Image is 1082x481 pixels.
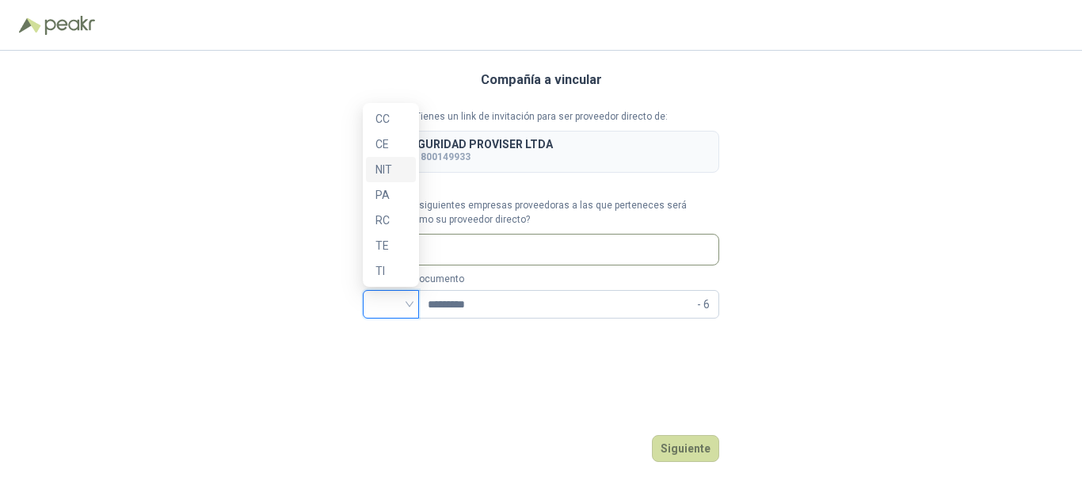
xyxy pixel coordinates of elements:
b: 800149933 [421,151,471,162]
h3: Compañía a vincular [481,70,602,90]
p: Tienes un link de invitación para ser proveedor directo de: [363,109,719,124]
span: - 6 [697,291,710,318]
div: TE [375,237,406,254]
div: TE [366,233,416,258]
div: NIT [366,157,416,182]
p: ¿Cuál de las siguientes empresas proveedoras a las que perteneces será vinculada como su proveedo... [363,198,719,228]
div: PA [366,182,416,208]
button: Siguiente [652,435,719,462]
div: RC [375,212,406,229]
p: Número de documento [363,272,719,287]
div: PA [375,186,406,204]
p: SEGURIDAD PROVISER LTDA [404,139,553,150]
img: Logo [19,17,41,33]
div: NIT [375,161,406,178]
div: TI [375,262,406,280]
div: CE [366,132,416,157]
p: NIT [404,150,553,165]
div: CC [366,106,416,132]
div: CC [375,110,406,128]
div: CE [375,136,406,153]
div: TI [366,258,416,284]
div: RC [366,208,416,233]
img: Peakr [44,16,95,35]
